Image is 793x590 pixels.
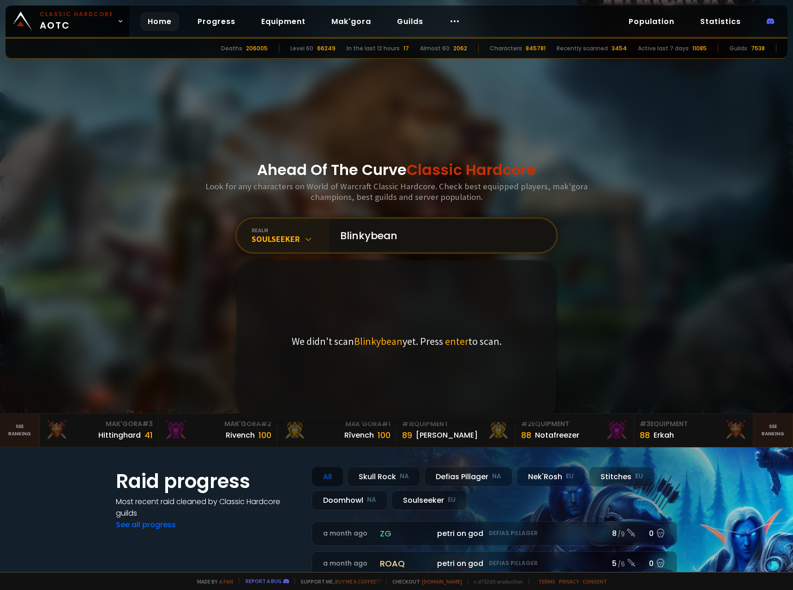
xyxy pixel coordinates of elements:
div: Equipment [402,419,510,429]
a: #1Equipment89[PERSON_NAME] [396,414,516,447]
a: Statistics [693,12,748,31]
div: 88 [521,429,531,441]
div: Defias Pillager [424,467,513,487]
span: # 1 [402,419,411,428]
h1: Ahead Of The Curve [257,159,536,181]
a: Population [621,12,682,31]
span: # 3 [640,419,650,428]
span: Classic Hardcore [407,159,536,180]
small: NA [492,472,501,481]
div: 17 [403,44,409,53]
span: Checkout [386,578,462,585]
a: a month agoroaqpetri on godDefias Pillager5 /60 [312,551,677,576]
span: v. d752d5 - production [468,578,523,585]
small: EU [566,472,574,481]
div: Rivench [226,429,255,441]
a: Guilds [390,12,431,31]
div: Recently scanned [557,44,608,53]
span: # 2 [261,419,271,428]
div: Doomhowl [312,490,388,510]
div: Soulseeker [252,234,329,244]
div: Hittinghard [98,429,141,441]
a: Mak'Gora#2Rivench100 [159,414,278,447]
span: # 3 [142,419,153,428]
div: [PERSON_NAME] [416,429,478,441]
small: EU [448,495,456,505]
a: Consent [583,578,607,585]
div: Stitches [589,467,655,487]
a: Mak'gora [324,12,378,31]
div: 7538 [751,44,765,53]
a: Terms [538,578,555,585]
div: 66249 [317,44,336,53]
div: 11085 [692,44,707,53]
small: Classic Hardcore [40,10,114,18]
div: 845781 [526,44,546,53]
small: NA [400,472,409,481]
a: Mak'Gora#3Hittinghard41 [40,414,159,447]
a: a month agozgpetri on godDefias Pillager8 /90 [312,521,677,546]
div: 3454 [612,44,627,53]
div: 88 [640,429,650,441]
div: Characters [490,44,522,53]
div: Erkah [654,429,674,441]
span: Support me, [294,578,381,585]
div: 100 [258,429,271,441]
a: Report a bug [246,578,282,584]
span: # 2 [521,419,532,428]
div: Mak'Gora [45,419,153,429]
a: Equipment [254,12,313,31]
a: Classic HardcoreAOTC [6,6,129,37]
div: In the last 12 hours [347,44,400,53]
div: 2062 [453,44,467,53]
a: #3Equipment88Erkah [634,414,753,447]
div: 206005 [246,44,268,53]
a: #2Equipment88Notafreezer [516,414,635,447]
span: AOTC [40,10,114,32]
span: enter [445,335,469,348]
div: Level 60 [290,44,313,53]
div: Skull Rock [347,467,421,487]
input: Search a character... [335,219,545,252]
div: Notafreezer [535,429,579,441]
a: Home [140,12,179,31]
div: All [312,467,343,487]
div: Nek'Rosh [517,467,585,487]
div: Guilds [729,44,747,53]
div: Mak'Gora [164,419,272,429]
a: Buy me a coffee [335,578,381,585]
div: Soulseeker [391,490,467,510]
a: [DOMAIN_NAME] [422,578,462,585]
a: Mak'Gora#1Rîvench100 [277,414,396,447]
a: Privacy [559,578,579,585]
p: We didn't scan yet. Press to scan. [292,335,502,348]
a: a fan [219,578,233,585]
h1: Raid progress [116,467,300,496]
div: Deaths [221,44,242,53]
div: 41 [144,429,153,441]
div: 89 [402,429,412,441]
div: Almost 60 [420,44,450,53]
small: EU [635,472,643,481]
div: Rîvench [344,429,374,441]
a: Progress [190,12,243,31]
span: Made by [192,578,233,585]
div: Active last 7 days [638,44,689,53]
h3: Look for any characters on World of Warcraft Classic Hardcore. Check best equipped players, mak'g... [202,181,591,202]
div: realm [252,227,329,234]
div: Equipment [521,419,629,429]
div: 100 [378,429,390,441]
span: Blinkybean [354,335,403,348]
a: Seeranking [753,414,793,447]
a: See all progress [116,519,176,530]
h4: Most recent raid cleaned by Classic Hardcore guilds [116,496,300,519]
small: NA [367,495,376,505]
span: # 1 [382,419,390,428]
div: Equipment [640,419,747,429]
div: Mak'Gora [283,419,390,429]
